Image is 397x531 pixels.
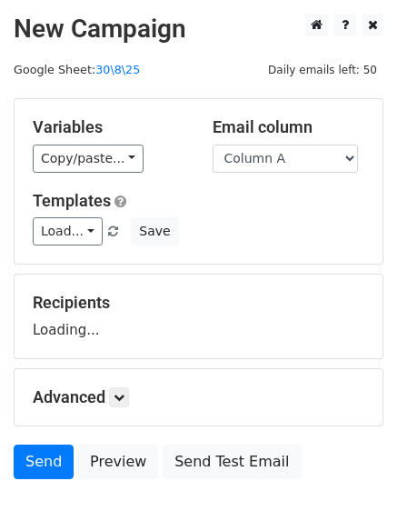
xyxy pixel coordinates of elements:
a: Templates [33,191,111,210]
a: Daily emails left: 50 [262,63,383,76]
a: Send [14,445,74,479]
h5: Variables [33,117,185,137]
button: Save [131,217,178,245]
a: Copy/paste... [33,145,144,173]
a: Load... [33,217,103,245]
div: Loading... [33,293,364,340]
span: Daily emails left: 50 [262,60,383,80]
h2: New Campaign [14,14,383,45]
h5: Advanced [33,387,364,407]
a: Send Test Email [163,445,301,479]
a: 30\8\25 [95,63,140,76]
h5: Email column [213,117,365,137]
h5: Recipients [33,293,364,313]
a: Preview [78,445,158,479]
small: Google Sheet: [14,63,140,76]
